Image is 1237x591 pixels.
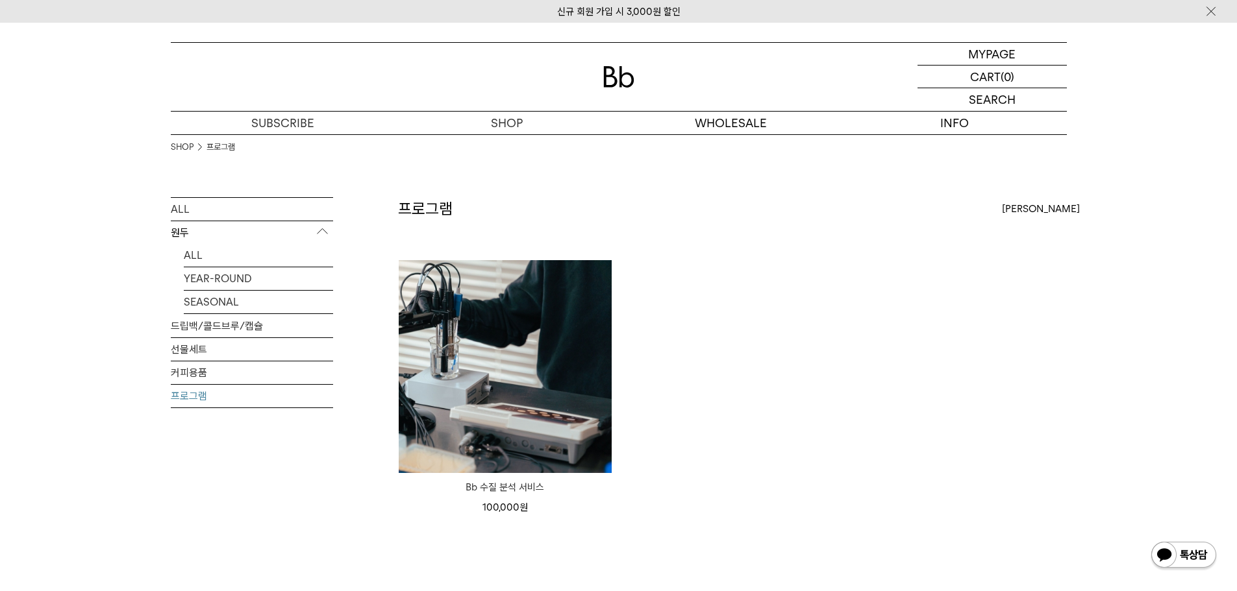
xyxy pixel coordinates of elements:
[399,479,612,495] a: Bb 수질 분석 서비스
[519,501,528,513] span: 원
[171,315,333,337] a: 드립백/콜드브루/캡슐
[171,338,333,361] a: 선물세트
[968,43,1016,65] p: MYPAGE
[171,141,194,154] a: SHOP
[619,112,843,134] p: WHOLESALE
[184,291,333,313] a: SEASONAL
[171,361,333,384] a: 커피용품
[918,66,1067,88] a: CART (0)
[398,198,453,220] h2: 프로그램
[1002,201,1080,217] span: [PERSON_NAME]
[184,267,333,290] a: YEAR-ROUND
[843,112,1067,134] p: INFO
[603,66,634,88] img: 로고
[171,198,333,221] a: ALL
[399,260,612,473] img: Bb 수질 분석 서비스
[918,43,1067,66] a: MYPAGE
[206,141,235,154] a: 프로그램
[395,112,619,134] a: SHOP
[171,385,333,407] a: 프로그램
[969,88,1016,111] p: SEARCH
[970,66,1001,88] p: CART
[482,501,528,513] span: 100,000
[557,6,681,18] a: 신규 회원 가입 시 3,000원 할인
[171,221,333,245] p: 원두
[171,112,395,134] a: SUBSCRIBE
[1150,540,1218,572] img: 카카오톡 채널 1:1 채팅 버튼
[1001,66,1014,88] p: (0)
[184,244,333,267] a: ALL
